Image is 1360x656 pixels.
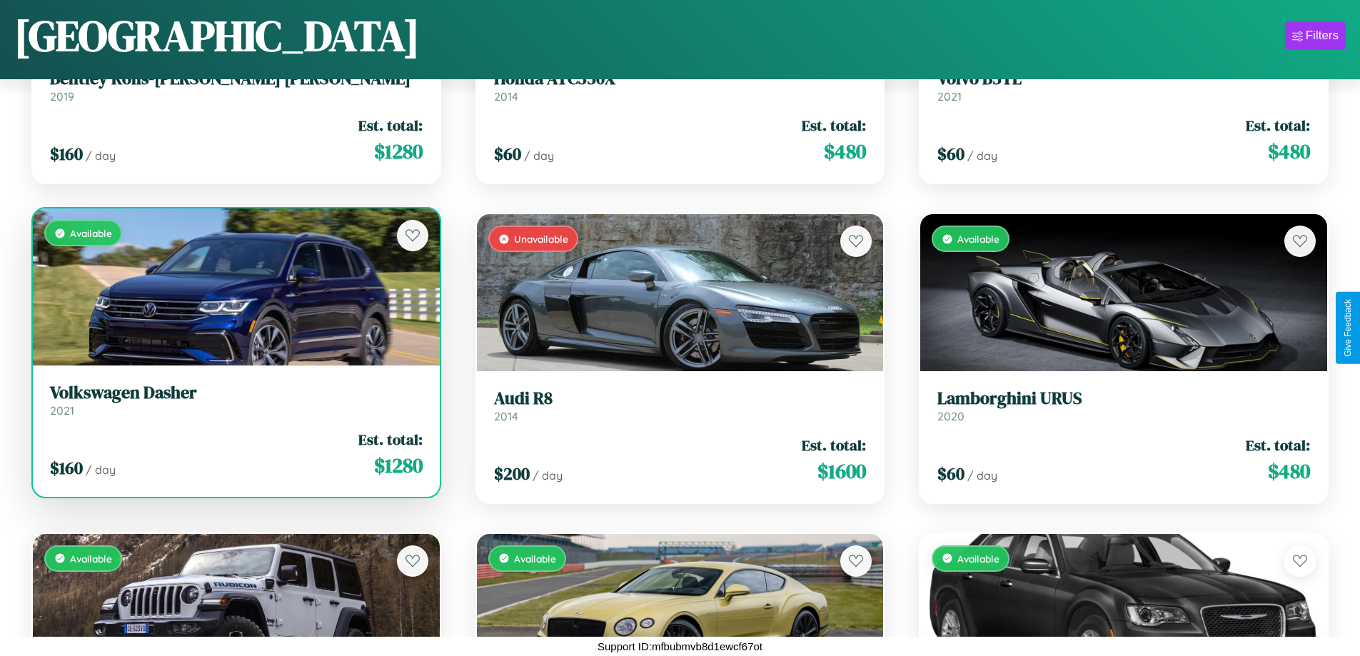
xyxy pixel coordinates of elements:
span: Available [70,552,112,565]
h3: Bentley Rolls-[PERSON_NAME] [PERSON_NAME] [50,69,423,89]
span: Est. total: [1246,435,1310,455]
h3: Volkswagen Dasher [50,383,423,403]
a: Volvo B5TL2021 [937,69,1310,104]
span: $ 160 [50,456,83,480]
h1: [GEOGRAPHIC_DATA] [14,6,420,65]
p: Support ID: mfbubmvb8d1ewcf67ot [598,637,762,656]
span: Available [957,233,999,245]
h3: Volvo B5TL [937,69,1310,89]
span: Est. total: [802,435,866,455]
span: Available [957,552,999,565]
span: 2021 [50,403,74,418]
h3: Audi R8 [494,388,867,409]
span: $ 480 [824,137,866,166]
span: Available [514,552,556,565]
a: Volkswagen Dasher2021 [50,383,423,418]
span: $ 1280 [374,137,423,166]
span: Est. total: [358,115,423,136]
span: Est. total: [358,429,423,450]
span: / day [533,468,563,483]
span: $ 160 [50,142,83,166]
span: / day [86,463,116,477]
span: Available [70,227,112,239]
span: $ 1280 [374,451,423,480]
span: Est. total: [802,115,866,136]
span: 2019 [50,89,74,104]
span: / day [86,148,116,163]
span: 2021 [937,89,962,104]
span: 2014 [494,409,518,423]
div: Give Feedback [1343,299,1353,357]
span: $ 60 [937,462,964,485]
h3: Honda ATC350X [494,69,867,89]
span: Est. total: [1246,115,1310,136]
span: Unavailable [514,233,568,245]
span: $ 480 [1268,137,1310,166]
span: / day [967,468,997,483]
span: $ 60 [937,142,964,166]
h3: Lamborghini URUS [937,388,1310,409]
span: $ 60 [494,142,521,166]
a: Lamborghini URUS2020 [937,388,1310,423]
a: Bentley Rolls-[PERSON_NAME] [PERSON_NAME]2019 [50,69,423,104]
span: $ 200 [494,462,530,485]
a: Honda ATC350X2014 [494,69,867,104]
button: Filters [1285,21,1346,50]
span: 2014 [494,89,518,104]
span: / day [524,148,554,163]
a: Audi R82014 [494,388,867,423]
div: Filters [1306,29,1339,43]
span: 2020 [937,409,964,423]
span: $ 1600 [817,457,866,485]
span: / day [967,148,997,163]
span: $ 480 [1268,457,1310,485]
